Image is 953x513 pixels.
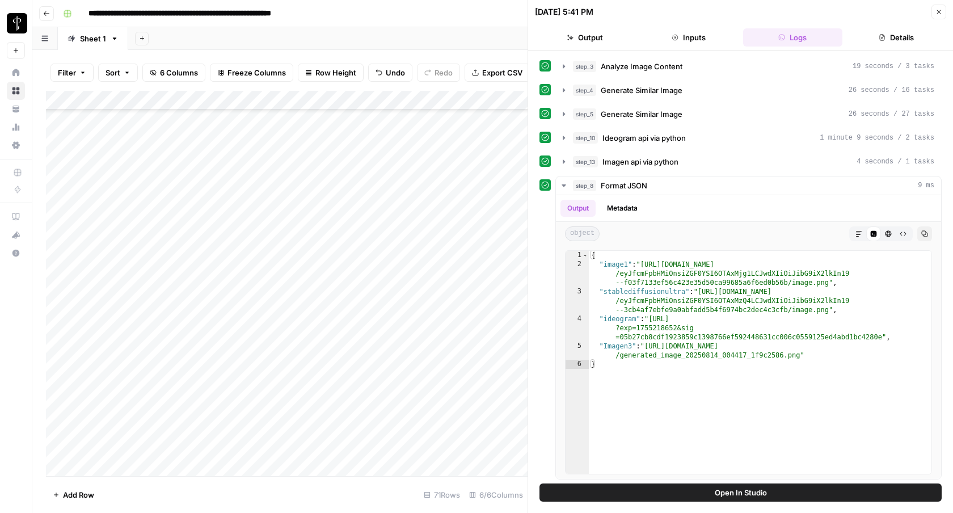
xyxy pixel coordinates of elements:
[556,129,941,147] button: 1 minute 9 seconds / 2 tasks
[63,489,94,501] span: Add Row
[210,64,293,82] button: Freeze Columns
[50,64,94,82] button: Filter
[556,195,941,479] div: 9 ms
[535,28,634,47] button: Output
[573,85,596,96] span: step_4
[7,244,25,262] button: Help + Support
[820,133,934,143] span: 1 minute 9 seconds / 2 tasks
[565,226,600,241] span: object
[7,118,25,136] a: Usage
[602,132,686,144] span: Ideogram api via python
[566,287,589,314] div: 3
[573,156,598,167] span: step_13
[7,100,25,118] a: Your Data
[715,487,767,498] span: Open In Studio
[7,64,25,82] a: Home
[298,64,364,82] button: Row Height
[849,109,934,119] span: 26 seconds / 27 tasks
[227,67,286,78] span: Freeze Columns
[601,180,647,191] span: Format JSON
[106,67,120,78] span: Sort
[639,28,738,47] button: Inputs
[853,61,934,72] span: 19 seconds / 3 tasks
[465,486,528,504] div: 6/6 Columns
[601,85,682,96] span: Generate Similar Image
[566,260,589,287] div: 2
[535,6,593,18] div: [DATE] 5:41 PM
[142,64,205,82] button: 6 Columns
[566,342,589,360] div: 5
[573,180,596,191] span: step_8
[849,85,934,95] span: 26 seconds / 16 tasks
[600,200,644,217] button: Metadata
[573,108,596,120] span: step_5
[435,67,453,78] span: Redo
[419,486,465,504] div: 71 Rows
[7,9,25,37] button: Workspace: LP Production Workloads
[556,176,941,195] button: 9 ms
[573,61,596,72] span: step_3
[556,57,941,75] button: 19 seconds / 3 tasks
[556,105,941,123] button: 26 seconds / 27 tasks
[58,27,128,50] a: Sheet 1
[465,64,530,82] button: Export CSV
[601,61,682,72] span: Analyze Image Content
[918,180,934,191] span: 9 ms
[602,156,678,167] span: Imagen api via python
[80,33,106,44] div: Sheet 1
[482,67,522,78] span: Export CSV
[556,81,941,99] button: 26 seconds / 16 tasks
[417,64,460,82] button: Redo
[368,64,412,82] button: Undo
[7,226,25,244] button: What's new?
[46,486,101,504] button: Add Row
[566,360,589,369] div: 6
[601,108,682,120] span: Generate Similar Image
[560,200,596,217] button: Output
[7,82,25,100] a: Browse
[386,67,405,78] span: Undo
[539,483,942,502] button: Open In Studio
[857,157,934,167] span: 4 seconds / 1 tasks
[98,64,138,82] button: Sort
[7,136,25,154] a: Settings
[566,251,589,260] div: 1
[566,314,589,342] div: 4
[7,226,24,243] div: What's new?
[847,28,946,47] button: Details
[556,153,941,171] button: 4 seconds / 1 tasks
[582,251,588,260] span: Toggle code folding, rows 1 through 6
[7,208,25,226] a: AirOps Academy
[58,67,76,78] span: Filter
[160,67,198,78] span: 6 Columns
[573,132,598,144] span: step_10
[743,28,842,47] button: Logs
[7,13,27,33] img: LP Production Workloads Logo
[315,67,356,78] span: Row Height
